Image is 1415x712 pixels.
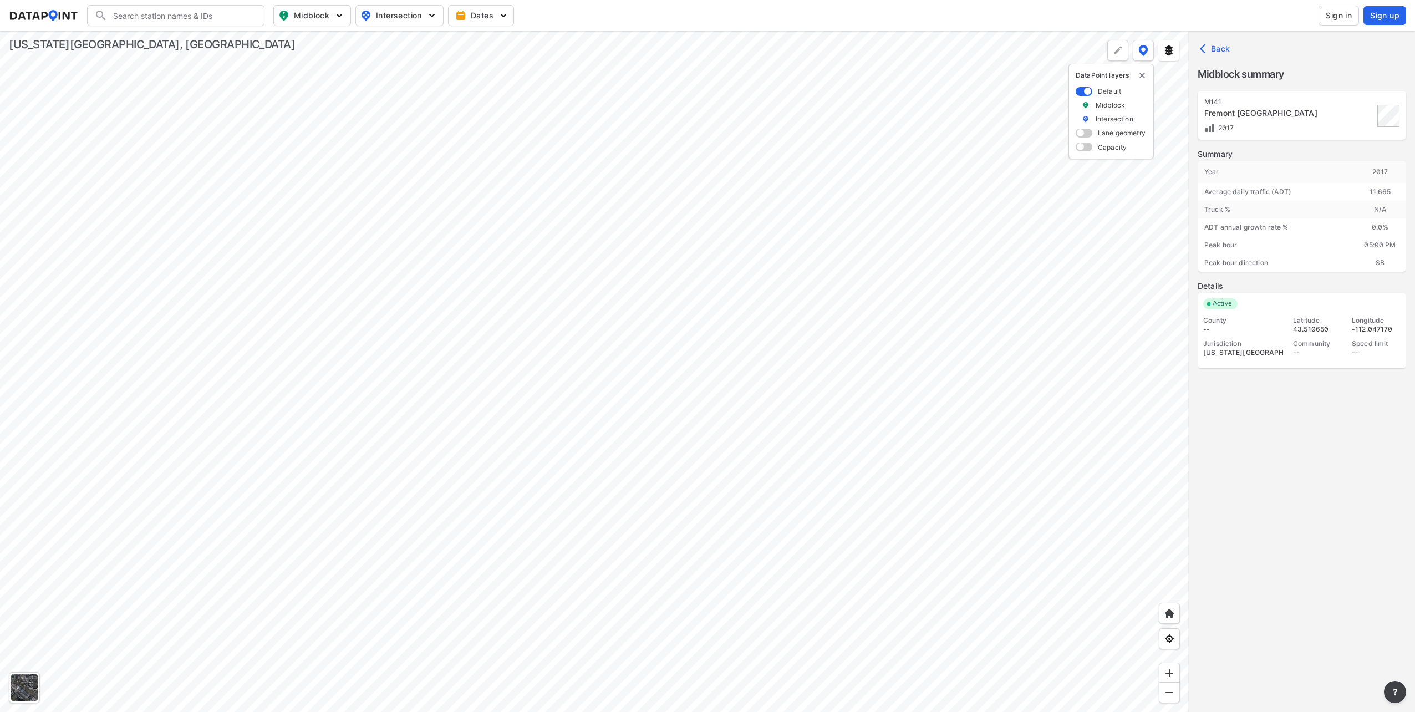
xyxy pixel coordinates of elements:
div: 2017 [1354,161,1406,183]
button: more [1384,681,1406,703]
div: Toggle basemap [9,672,40,703]
div: Year [1198,161,1354,183]
div: Zoom out [1159,682,1180,703]
div: [US_STATE][GEOGRAPHIC_DATA], [GEOGRAPHIC_DATA] [9,37,295,52]
label: Midblock [1096,100,1125,110]
div: 05:00 PM [1354,236,1406,254]
img: layers.ee07997e.svg [1163,45,1174,56]
button: External layers [1158,40,1179,61]
div: N/A [1354,201,1406,218]
div: 43.510650 [1293,325,1342,334]
div: View my location [1159,628,1180,649]
img: dataPointLogo.9353c09d.svg [9,10,78,21]
div: Speed limit [1352,339,1401,348]
button: delete [1138,71,1147,80]
img: map_pin_int.54838e6b.svg [359,9,373,22]
span: Midblock [278,9,344,22]
img: 5YPKRKmlfpI5mqlR8AD95paCi+0kK1fRFDJSaMmawlwaeJcJwk9O2fotCW5ve9gAAAAASUVORK5CYII= [334,10,345,21]
div: Truck % [1198,201,1354,218]
div: -- [1352,348,1401,357]
span: Intersection [360,9,436,22]
img: 5YPKRKmlfpI5mqlR8AD95paCi+0kK1fRFDJSaMmawlwaeJcJwk9O2fotCW5ve9gAAAAASUVORK5CYII= [426,10,437,21]
div: Average daily traffic (ADT) [1198,183,1354,201]
label: Details [1198,281,1406,292]
div: Zoom in [1159,663,1180,684]
div: ADT annual growth rate % [1198,218,1354,236]
span: ? [1391,685,1399,699]
input: Search [108,7,257,24]
img: 5YPKRKmlfpI5mqlR8AD95paCi+0kK1fRFDJSaMmawlwaeJcJwk9O2fotCW5ve9gAAAAASUVORK5CYII= [498,10,509,21]
div: [US_STATE][GEOGRAPHIC_DATA], [GEOGRAPHIC_DATA] [1203,348,1283,357]
label: Default [1098,87,1121,96]
span: Sign up [1370,10,1399,21]
span: 2017 [1215,124,1234,132]
img: calendar-gold.39a51dde.svg [455,10,466,21]
label: Lane geometry [1098,128,1146,138]
button: Intersection [355,5,444,26]
div: -112.047170 [1352,325,1401,334]
button: Sign up [1363,6,1406,25]
img: +Dz8AAAAASUVORK5CYII= [1112,45,1123,56]
p: DataPoint layers [1076,71,1147,80]
label: Midblock summary [1198,67,1406,82]
button: Sign in [1319,6,1359,26]
div: SB [1354,254,1406,272]
span: Dates [457,10,507,21]
button: DataPoint layers [1133,40,1154,61]
label: Summary [1198,149,1406,160]
div: Longitude [1352,316,1401,325]
div: -- [1293,348,1342,357]
img: close-external-leyer.3061a1c7.svg [1138,71,1147,80]
div: Peak hour direction [1198,254,1354,272]
button: Midblock [273,5,351,26]
img: Volume count [1204,123,1215,134]
div: Latitude [1293,316,1342,325]
div: County [1203,316,1283,325]
img: map_pin_mid.602f9df1.svg [277,9,291,22]
div: Jurisdiction [1203,339,1283,348]
div: Fremont Ave South of Higham [1204,108,1374,119]
img: ZvzfEJKXnyWIrJytrsY285QMwk63cM6Drc+sIAAAAASUVORK5CYII= [1164,668,1175,679]
div: 11,665 [1354,183,1406,201]
span: Back [1202,43,1230,54]
img: marker_Midblock.5ba75e30.svg [1082,100,1090,110]
div: Polygon tool [1107,40,1128,61]
span: Sign in [1326,10,1352,21]
img: data-point-layers.37681fc9.svg [1138,45,1148,56]
div: Home [1159,603,1180,624]
img: zeq5HYn9AnE9l6UmnFLPAAAAAElFTkSuQmCC [1164,633,1175,644]
img: +XpAUvaXAN7GudzAAAAAElFTkSuQmCC [1164,608,1175,619]
div: -- [1203,325,1283,334]
label: Intersection [1096,114,1133,124]
span: Active [1208,298,1238,309]
a: Sign up [1361,6,1406,25]
button: Dates [448,5,514,26]
div: M141 [1204,98,1374,106]
button: Back [1198,40,1235,58]
div: Community [1293,339,1342,348]
img: marker_Intersection.6861001b.svg [1082,114,1090,124]
div: Peak hour [1198,236,1354,254]
a: Sign in [1316,6,1361,26]
img: MAAAAAElFTkSuQmCC [1164,687,1175,698]
label: Capacity [1098,143,1127,152]
div: 0.0 % [1354,218,1406,236]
